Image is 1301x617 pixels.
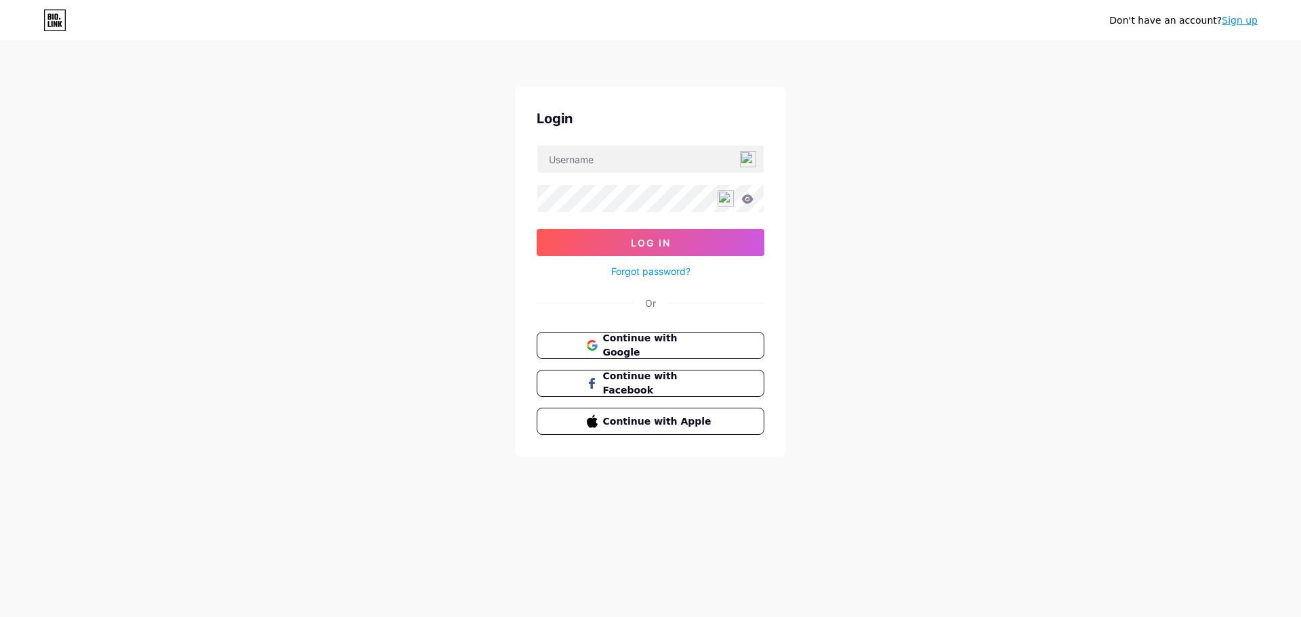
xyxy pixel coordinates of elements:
[603,331,715,360] span: Continue with Google
[740,151,756,167] img: npw-badge-icon-locked.svg
[537,108,764,129] div: Login
[718,190,734,207] img: npw-badge-icon-locked.svg
[537,146,764,173] input: Username
[537,408,764,435] button: Continue with Apple
[537,370,764,397] button: Continue with Facebook
[645,296,656,310] div: Or
[611,264,690,278] a: Forgot password?
[537,229,764,256] button: Log In
[537,332,764,359] button: Continue with Google
[603,369,715,398] span: Continue with Facebook
[603,414,715,429] span: Continue with Apple
[1222,15,1258,26] a: Sign up
[1109,14,1258,28] div: Don't have an account?
[631,237,671,249] span: Log In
